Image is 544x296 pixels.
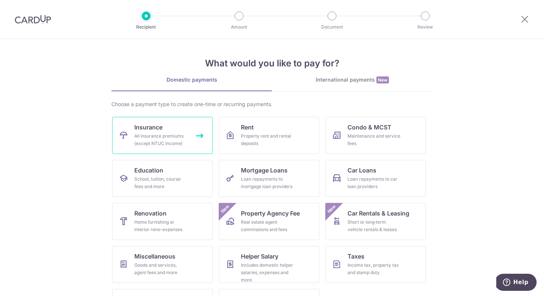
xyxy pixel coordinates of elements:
[241,262,294,284] div: Includes domestic helper salaries, expenses and more
[347,252,365,261] span: Taxes
[325,117,426,154] a: Condo & MCSTMaintenance and service fees
[272,76,433,84] div: International payments
[134,166,163,175] span: Education
[325,203,426,240] a: Car Rentals & LeasingShort or long‑term vehicle rentals & leasesNew
[219,203,319,240] a: Property Agency FeeReal estate agent commissions and feesNew
[111,57,433,70] h4: What would you like to pay for?
[241,132,294,147] div: Property rent and rental deposits
[326,203,338,215] span: New
[325,246,426,283] a: TaxesIncome tax, property tax and stamp duty
[134,132,188,147] div: All insurance premiums (except NTUC Income)
[134,262,188,276] div: Goods and services, agent fees and more
[134,123,162,132] span: Insurance
[398,23,453,31] p: Review
[241,218,294,233] div: Real estate agent commissions and fees
[111,101,433,108] div: Choose a payment type to create one-time or recurring payments.
[347,209,409,218] span: Car Rentals & Leasing
[241,175,294,190] div: Loan repayments to mortgage loan providers
[219,117,319,154] a: RentProperty rent and rental deposits
[111,76,272,83] div: Domestic payments
[219,203,231,215] span: New
[219,246,319,283] a: Helper SalaryIncludes domestic helper salaries, expenses and more
[347,166,376,175] span: Car Loans
[241,166,288,175] span: Mortgage Loans
[241,252,278,261] span: Helper Salary
[134,175,188,190] div: School, tuition, course fees and more
[347,132,401,147] div: Maintenance and service fees
[241,123,254,132] span: Rent
[347,175,401,190] div: Loan repayments to car loan providers
[134,252,175,261] span: Miscellaneous
[347,218,401,233] div: Short or long‑term vehicle rentals & leases
[15,15,51,24] img: CardUp
[134,209,167,218] span: Renovation
[347,262,401,276] div: Income tax, property tax and stamp duty
[212,23,266,31] p: Amount
[112,246,213,283] a: MiscellaneousGoods and services, agent fees and more
[496,274,537,292] iframe: Opens a widget where you can find more information
[119,23,174,31] p: Recipient
[219,160,319,197] a: Mortgage LoansLoan repayments to mortgage loan providers
[112,117,213,154] a: InsuranceAll insurance premiums (except NTUC Income)
[112,203,213,240] a: RenovationHome furnishing or interior reno-expenses
[134,218,188,233] div: Home furnishing or interior reno-expenses
[241,209,300,218] span: Property Agency Fee
[347,123,392,132] span: Condo & MCST
[325,160,426,197] a: Car LoansLoan repayments to car loan providers
[112,160,213,197] a: EducationSchool, tuition, course fees and more
[376,76,389,83] span: New
[305,23,359,31] p: Document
